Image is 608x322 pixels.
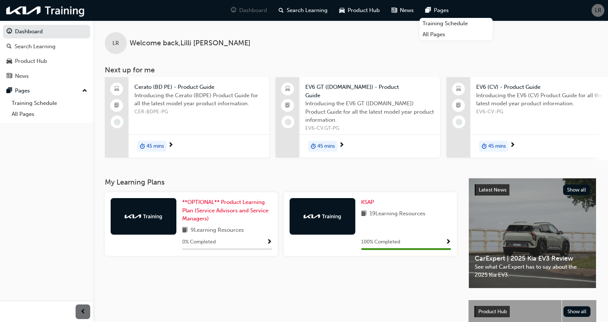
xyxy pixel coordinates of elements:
[311,141,316,151] span: duration-icon
[339,142,344,149] span: next-icon
[140,141,145,151] span: duration-icon
[305,83,434,99] span: EV6 GT ([DOMAIN_NAME]) - Product Guide
[134,91,263,108] span: Introducing the Cerato (BDPE) Product Guide for all the latest model year product information.
[476,91,605,108] span: Introducing the EV6 (CV) Product Guide for all the latest model year product information.
[305,99,434,124] span: Introducing the EV6 GT ([DOMAIN_NAME]) Product Guide for all the latest model year product inform...
[456,101,461,110] span: booktick-icon
[267,238,272,247] button: Show Progress
[425,6,431,15] span: pages-icon
[7,43,12,50] span: search-icon
[182,198,272,223] a: **OPTIONAL** Product Learning Plan (Service Advisors and Service Managers)
[391,6,397,15] span: news-icon
[15,57,47,65] div: Product Hub
[15,72,29,80] div: News
[279,6,284,15] span: search-icon
[420,29,493,40] a: All Pages
[474,306,590,318] a: Product HubShow all
[114,119,121,125] span: learningRecordVerb_NONE-icon
[112,39,119,48] span: LR
[7,29,12,35] span: guage-icon
[479,187,506,193] span: Latest News
[7,58,12,65] span: car-icon
[386,3,420,18] a: news-iconNews
[456,84,461,94] span: laptop-icon
[15,42,56,51] div: Search Learning
[3,25,90,38] a: Dashboard
[105,178,457,186] h3: My Learning Plans
[302,213,343,220] img: kia-training
[4,3,88,18] img: kia-training
[592,4,604,17] button: LR
[82,86,87,96] span: up-icon
[287,6,328,15] span: Search Learning
[7,73,12,80] span: news-icon
[488,142,506,151] span: 45 mins
[420,3,455,18] a: pages-iconPages
[168,142,173,149] span: next-icon
[182,238,216,246] span: 0 % Completed
[3,23,90,84] button: DashboardSearch LearningProduct HubNews
[182,226,188,235] span: book-icon
[130,39,251,48] span: Welcome back , Lilli [PERSON_NAME]
[114,101,119,110] span: booktick-icon
[285,119,291,125] span: learningRecordVerb_NONE-icon
[469,178,596,288] a: Latest NewsShow allCarExpert | 2025 Kia EV3 ReviewSee what CarExpert has to say about the 2025 Ki...
[333,3,386,18] a: car-iconProduct Hub
[476,108,605,116] span: EV6-CV-PG
[9,98,90,109] a: Training Schedule
[285,101,290,110] span: booktick-icon
[475,263,590,279] span: See what CarExpert has to say about the 2025 Kia EV3.
[475,184,590,196] a: Latest NewsShow all
[482,141,487,151] span: duration-icon
[478,308,507,315] span: Product Hub
[446,239,451,246] span: Show Progress
[434,6,449,15] span: Pages
[80,307,86,317] span: prev-icon
[7,88,12,94] span: pages-icon
[370,209,425,219] span: 19 Learning Resources
[361,209,367,219] span: book-icon
[339,6,345,15] span: car-icon
[191,226,244,235] span: 9 Learning Resources
[276,77,440,158] a: EV6 GT ([DOMAIN_NAME]) - Product GuideIntroducing the EV6 GT ([DOMAIN_NAME]) Product Guide for al...
[3,84,90,98] button: Pages
[225,3,273,18] a: guage-iconDashboard
[317,142,335,151] span: 45 mins
[182,199,268,222] span: **OPTIONAL** Product Learning Plan (Service Advisors and Service Managers)
[146,142,164,151] span: 45 mins
[476,83,605,91] span: EV6 (CV) - Product Guide
[3,54,90,68] a: Product Hub
[400,6,414,15] span: News
[361,238,400,246] span: 100 % Completed
[510,142,515,149] span: next-icon
[361,198,377,207] a: KSAP
[9,109,90,120] a: All Pages
[267,239,272,246] span: Show Progress
[475,254,590,263] span: CarExpert | 2025 Kia EV3 Review
[105,77,269,158] a: Cerato (BD PE) - Product GuideIntroducing the Cerato (BDPE) Product Guide for all the latest mode...
[420,18,493,29] a: Training Schedule
[15,87,30,95] div: Pages
[361,199,374,205] span: KSAP
[348,6,380,15] span: Product Hub
[456,119,462,125] span: learningRecordVerb_NONE-icon
[134,83,263,91] span: Cerato (BD PE) - Product Guide
[3,69,90,83] a: News
[285,84,290,94] span: laptop-icon
[273,3,333,18] a: search-iconSearch Learning
[305,124,434,133] span: EV6-CV.GT-PG
[114,84,119,94] span: laptop-icon
[239,6,267,15] span: Dashboard
[134,108,263,116] span: CER-BDPE-PG
[231,6,236,15] span: guage-icon
[595,6,601,15] span: LR
[563,185,590,195] button: Show all
[446,238,451,247] button: Show Progress
[93,66,608,74] h3: Next up for me
[3,40,90,53] a: Search Learning
[123,213,164,220] img: kia-training
[563,306,591,317] button: Show all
